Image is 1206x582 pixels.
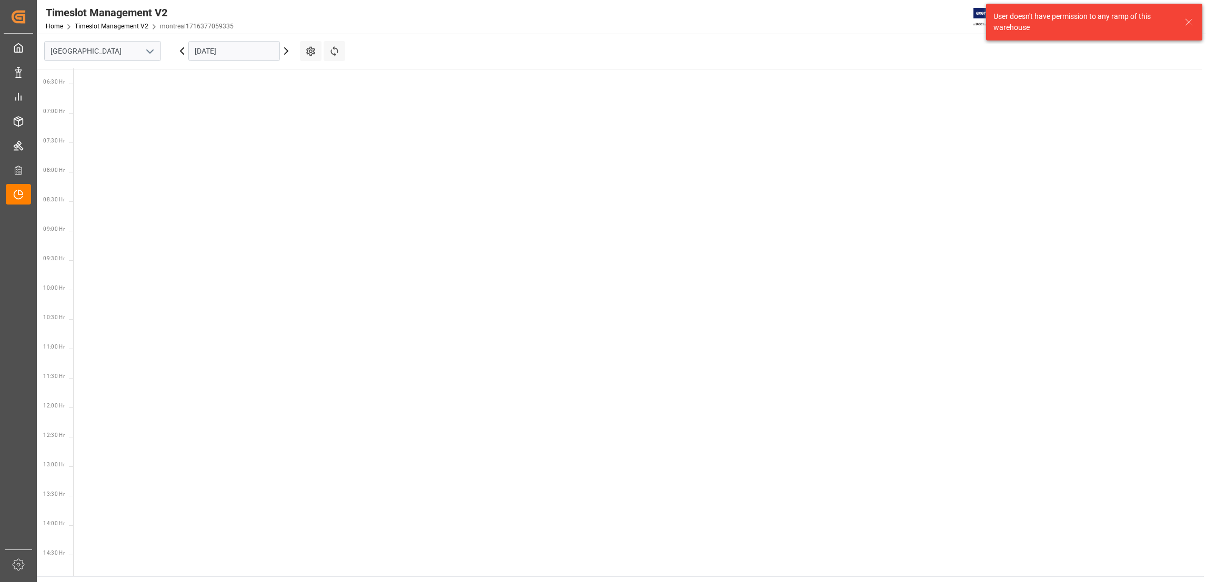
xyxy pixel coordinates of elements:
span: 09:00 Hr [43,226,65,232]
input: DD.MM.YYYY [188,41,280,61]
span: 14:00 Hr [43,520,65,526]
span: 13:00 Hr [43,462,65,467]
span: 13:30 Hr [43,491,65,497]
span: 09:30 Hr [43,256,65,261]
a: Home [46,23,63,30]
span: 08:30 Hr [43,197,65,202]
span: 10:30 Hr [43,314,65,320]
span: 10:00 Hr [43,285,65,291]
div: User doesn't have permission to any ramp of this warehouse [993,11,1174,33]
img: Exertis%20JAM%20-%20Email%20Logo.jpg_1722504956.jpg [973,8,1010,26]
span: 07:30 Hr [43,138,65,144]
span: 08:00 Hr [43,167,65,173]
span: 11:00 Hr [43,344,65,350]
span: 06:30 Hr [43,79,65,85]
span: 14:30 Hr [43,550,65,556]
button: open menu [142,43,157,59]
span: 12:30 Hr [43,432,65,438]
input: Type to search/select [44,41,161,61]
span: 12:00 Hr [43,403,65,409]
div: Timeslot Management V2 [46,5,234,21]
a: Timeslot Management V2 [75,23,148,30]
span: 07:00 Hr [43,108,65,114]
span: 11:30 Hr [43,373,65,379]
